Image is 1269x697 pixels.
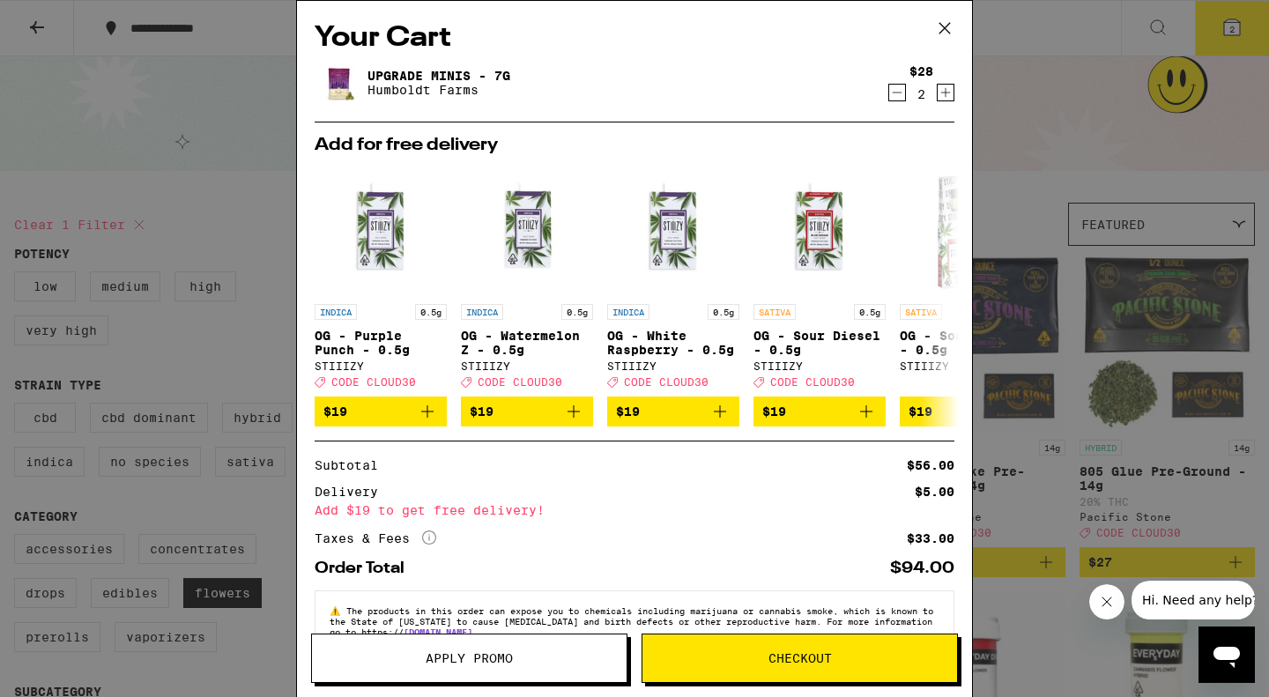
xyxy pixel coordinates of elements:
button: Apply Promo [311,634,627,683]
a: Upgrade Minis - 7g [367,69,510,83]
div: $94.00 [890,560,954,576]
span: CODE CLOUD30 [478,376,562,388]
p: OG - Sour Diesel - 0.5g [753,329,886,357]
iframe: Message from company [1132,581,1255,619]
p: OG - Purple Punch - 0.5g [315,329,447,357]
button: Add to bag [315,397,447,426]
button: Add to bag [607,397,739,426]
span: CODE CLOUD30 [770,376,855,388]
p: INDICA [607,304,649,320]
img: STIIIZY - OG - Watermelon Z - 0.5g [461,163,593,295]
img: STIIIZY - OG - Sour Tangie - 0.5g [900,163,1032,295]
div: $28 [909,64,933,78]
p: OG - Watermelon Z - 0.5g [461,329,593,357]
img: STIIIZY - OG - Sour Diesel - 0.5g [753,163,886,295]
div: Subtotal [315,459,390,471]
span: $19 [909,404,932,419]
p: OG - White Raspberry - 0.5g [607,329,739,357]
div: Delivery [315,486,390,498]
img: STIIIZY - OG - White Raspberry - 0.5g [607,163,739,295]
span: Hi. Need any help? [11,12,127,26]
div: Add $19 to get free delivery! [315,504,954,516]
a: Open page for OG - Sour Diesel - 0.5g from STIIIZY [753,163,886,397]
h2: Your Cart [315,19,954,58]
img: STIIIZY - OG - Purple Punch - 0.5g [315,163,447,295]
div: Taxes & Fees [315,530,436,546]
p: 0.5g [561,304,593,320]
span: $19 [470,404,493,419]
div: 2 [909,87,933,101]
a: Open page for OG - White Raspberry - 0.5g from STIIIZY [607,163,739,397]
h2: Add for free delivery [315,137,954,154]
button: Increment [937,84,954,101]
p: Humboldt Farms [367,83,510,97]
a: [DOMAIN_NAME] [404,627,472,637]
p: OG - Sour Tangie - 0.5g [900,329,1032,357]
button: Checkout [642,634,958,683]
p: INDICA [461,304,503,320]
span: $19 [616,404,640,419]
a: Open page for OG - Sour Tangie - 0.5g from STIIIZY [900,163,1032,397]
div: STIIIZY [315,360,447,372]
span: $19 [323,404,347,419]
span: $19 [762,404,786,419]
div: STIIIZY [461,360,593,372]
button: Add to bag [900,397,1032,426]
span: CODE CLOUD30 [331,376,416,388]
button: Decrement [888,84,906,101]
span: Apply Promo [426,652,513,664]
span: The products in this order can expose you to chemicals including marijuana or cannabis smoke, whi... [330,605,933,637]
p: 0.5g [854,304,886,320]
div: $5.00 [915,486,954,498]
div: Order Total [315,560,417,576]
iframe: Close message [1089,584,1124,619]
div: $56.00 [907,459,954,471]
div: STIIIZY [900,360,1032,372]
img: Upgrade Minis - 7g [315,58,364,108]
a: Open page for OG - Purple Punch - 0.5g from STIIIZY [315,163,447,397]
div: STIIIZY [753,360,886,372]
p: SATIVA [900,304,942,320]
span: Checkout [768,652,832,664]
span: CODE CLOUD30 [624,376,709,388]
button: Add to bag [461,397,593,426]
a: Open page for OG - Watermelon Z - 0.5g from STIIIZY [461,163,593,397]
p: 0.5g [708,304,739,320]
button: Add to bag [753,397,886,426]
p: 0.5g [415,304,447,320]
iframe: Button to launch messaging window [1198,627,1255,683]
div: STIIIZY [607,360,739,372]
div: $33.00 [907,532,954,545]
p: SATIVA [753,304,796,320]
span: ⚠️ [330,605,346,616]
